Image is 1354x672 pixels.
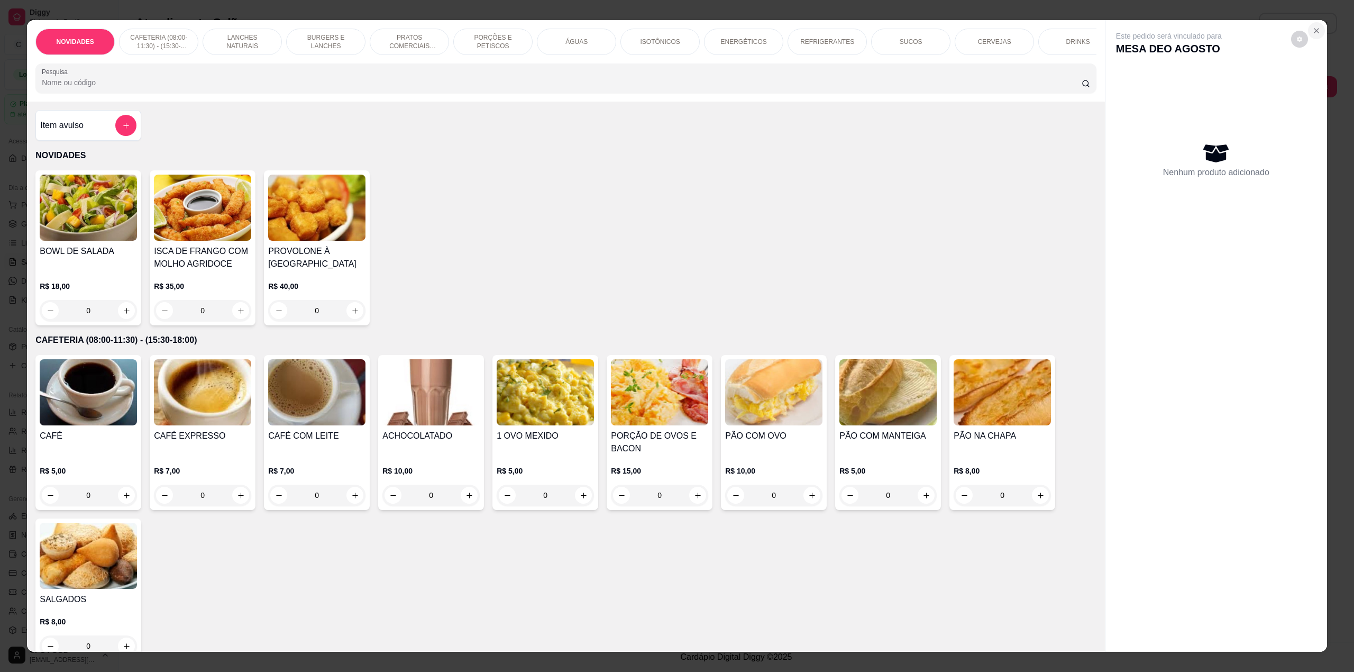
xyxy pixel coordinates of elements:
[956,487,973,504] button: decrease-product-quantity
[803,487,820,504] button: increase-product-quantity
[42,67,71,76] label: Pesquisa
[42,487,59,504] button: decrease-product-quantity
[385,487,401,504] button: decrease-product-quantity
[611,466,708,476] p: R$ 15,00
[212,33,273,50] p: LANCHES NATURAIS
[268,359,365,425] img: product-image
[900,38,922,46] p: SUCOS
[725,359,822,425] img: product-image
[154,466,251,476] p: R$ 7,00
[40,175,137,241] img: product-image
[40,593,137,606] h4: SALGADOS
[382,430,480,442] h4: ACHOCOLATADO
[40,245,137,258] h4: BOWL DE SALADA
[725,466,822,476] p: R$ 10,00
[154,245,251,270] h4: ISCA DE FRANGO COM MOLHO AGRIDOCE
[154,359,251,425] img: product-image
[839,466,937,476] p: R$ 5,00
[613,487,630,504] button: decrease-product-quantity
[268,175,365,241] img: product-image
[128,33,189,50] p: CAFETERIA (08:00-11:30) - (15:30-18:00)
[954,466,1051,476] p: R$ 8,00
[154,430,251,442] h4: CAFÉ EXPRESSO
[40,523,137,589] img: product-image
[689,487,706,504] button: increase-product-quantity
[382,466,480,476] p: R$ 10,00
[918,487,935,504] button: increase-product-quantity
[35,334,1096,347] p: CAFETERIA (08:00-11:30) - (15:30-18:00)
[42,638,59,655] button: decrease-product-quantity
[270,487,287,504] button: decrease-product-quantity
[42,302,59,319] button: decrease-product-quantity
[499,487,516,504] button: decrease-product-quantity
[461,487,478,504] button: increase-product-quantity
[1163,166,1269,179] p: Nenhum produto adicionado
[154,175,251,241] img: product-image
[379,33,440,50] p: PRATOS COMERCIAIS (11:30-15:30)
[565,38,588,46] p: ÁGUAS
[154,281,251,292] p: R$ 35,00
[954,359,1051,425] img: product-image
[270,302,287,319] button: decrease-product-quantity
[382,359,480,425] img: product-image
[839,430,937,442] h4: PÃO COM MANTEIGA
[268,466,365,476] p: R$ 7,00
[978,38,1011,46] p: CERVEJAS
[611,430,708,455] h4: PORÇÃO DE OVOS E BACON
[641,38,680,46] p: ISOTÔNICOS
[841,487,858,504] button: decrease-product-quantity
[42,77,1082,88] input: Pesquisa
[575,487,592,504] button: increase-product-quantity
[268,281,365,292] p: R$ 40,00
[727,487,744,504] button: decrease-product-quantity
[839,359,937,425] img: product-image
[156,487,173,504] button: decrease-product-quantity
[118,638,135,655] button: increase-product-quantity
[721,38,767,46] p: ENERGÉTICOS
[346,302,363,319] button: increase-product-quantity
[497,359,594,425] img: product-image
[57,38,94,46] p: NOVIDADES
[1066,38,1090,46] p: DRINKS
[268,245,365,270] h4: PROVOLONE À [GEOGRAPHIC_DATA]
[40,119,84,132] h4: Item avulso
[1032,487,1049,504] button: increase-product-quantity
[954,430,1051,442] h4: PÃO NA CHAPA
[40,281,137,292] p: R$ 18,00
[40,430,137,442] h4: CAFÉ
[1116,41,1222,56] p: MESA DEO AGOSTO
[725,430,822,442] h4: PÃO COM OVO
[35,149,1096,162] p: NOVIDADES
[1116,31,1222,41] p: Este pedido será vinculado para
[118,487,135,504] button: increase-product-quantity
[497,430,594,442] h4: 1 OVO MEXIDO
[462,33,524,50] p: PORÇÕES E PETISCOS
[346,487,363,504] button: increase-product-quantity
[1291,31,1308,48] button: decrease-product-quantity
[232,487,249,504] button: increase-product-quantity
[40,359,137,425] img: product-image
[497,466,594,476] p: R$ 5,00
[156,302,173,319] button: decrease-product-quantity
[800,38,854,46] p: REFRIGERANTES
[118,302,135,319] button: increase-product-quantity
[40,466,137,476] p: R$ 5,00
[40,616,137,627] p: R$ 8,00
[268,430,365,442] h4: CAFÉ COM LEITE
[611,359,708,425] img: product-image
[1308,22,1325,39] button: Close
[232,302,249,319] button: increase-product-quantity
[115,115,136,136] button: add-separate-item
[295,33,356,50] p: BURGERS E LANCHES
